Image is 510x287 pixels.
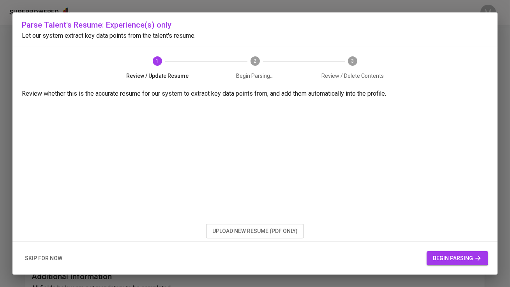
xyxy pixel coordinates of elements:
[212,226,298,236] span: upload new resume (pdf only)
[351,58,354,64] text: 3
[22,89,488,98] p: Review whether this is the accurate resume for our system to extract key data points from, and ad...
[209,72,301,80] span: Begin Parsing...
[206,224,304,238] button: upload new resume (pdf only)
[427,251,488,266] button: begin parsing
[156,58,159,64] text: 1
[112,72,203,80] span: Review / Update Resume
[25,254,62,263] span: skip for now
[433,254,482,263] span: begin parsing
[22,251,65,266] button: skip for now
[22,31,488,40] p: Let our system extract key data points from the talent's resume.
[22,101,488,257] iframe: 7927658573d3619a297c2d2129cb2d54.pdf
[307,72,399,80] span: Review / Delete Contents
[254,58,256,64] text: 2
[22,19,488,31] h6: Parse Talent's Resume: Experience(s) only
